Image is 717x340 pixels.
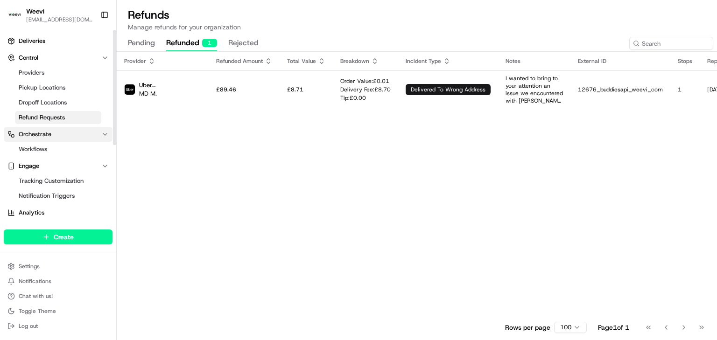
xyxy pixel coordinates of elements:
[54,232,74,242] span: Create
[19,54,38,62] span: Control
[19,113,65,122] span: Refund Requests
[4,290,112,303] button: Chat with us!
[88,183,150,192] span: API Documentation
[24,60,168,69] input: Got a question? Start typing here...
[287,86,325,93] p: £ 8.71
[578,57,663,65] div: External ID
[83,144,102,152] span: [DATE]
[42,89,153,98] div: Start new chat
[678,57,692,65] div: Stops
[19,162,39,170] span: Engage
[19,307,56,315] span: Toggle Theme
[578,86,663,93] p: 12676_buddiesapi_weevi_com
[139,90,201,98] p: MD M.
[19,292,53,300] span: Chat with us!
[15,143,101,156] a: Workflows
[15,111,101,124] a: Refund Requests
[19,83,65,92] span: Pickup Locations
[128,35,155,51] button: pending
[9,184,17,191] div: 📗
[19,208,44,217] span: Analytics
[4,229,112,244] button: Create
[15,174,101,187] a: Tracking Customization
[4,127,112,142] button: Orchestrate
[19,98,67,107] span: Dropoff Locations
[4,260,112,273] button: Settings
[340,77,391,85] p: Order Value: £ 0.01
[125,84,135,95] img: Uber UK
[506,75,563,104] p: I wanted to bring to your attention an issue we encountered with [PERSON_NAME] involving one of o...
[19,263,40,270] span: Settings
[4,205,112,220] a: Analytics
[128,22,706,32] p: Manage refunds for your organization
[93,206,113,213] span: Pylon
[598,323,629,332] div: Page 1 of 1
[19,130,51,139] span: Orchestrate
[629,37,713,50] input: Search
[128,7,706,22] h1: Refunds
[166,35,217,51] button: refunded
[19,192,75,200] span: Notification Triggers
[19,322,38,330] span: Log out
[20,89,36,105] img: 8571987876998_91fb9ceb93ad5c398215_72.jpg
[15,81,101,94] a: Pickup Locations
[406,57,491,65] div: Incident Type
[9,89,26,105] img: 1736555255976-a54dd68f-1ca7-489b-9aae-adbdc363a1c4
[9,9,28,28] img: Nash
[15,96,101,109] a: Dropoff Locations
[19,183,71,192] span: Knowledge Base
[77,144,81,152] span: •
[29,144,76,152] span: [PERSON_NAME]
[4,4,97,26] button: WeeviWeevi[EMAIL_ADDRESS][DOMAIN_NAME]
[4,50,112,65] button: Control
[19,145,47,153] span: Workflows
[15,66,101,79] a: Providers
[79,184,86,191] div: 💻
[139,81,201,90] p: Uber [GEOGRAPHIC_DATA]
[406,84,491,95] div: delivered to wrong address
[19,69,44,77] span: Providers
[26,16,93,23] button: [EMAIL_ADDRESS][DOMAIN_NAME]
[42,98,128,105] div: We're available if you need us!
[505,323,550,332] p: Rows per page
[6,179,75,196] a: 📗Knowledge Base
[340,94,391,102] p: Tip: £ 0.00
[506,57,563,65] div: Notes
[19,278,51,285] span: Notifications
[66,205,113,213] a: Powered byPylon
[75,179,154,196] a: 💻API Documentation
[4,319,112,333] button: Log out
[19,37,45,45] span: Deliveries
[9,37,170,52] p: Welcome 👋
[216,86,272,93] p: £89.46
[228,35,259,51] button: rejected
[4,305,112,318] button: Toggle Theme
[4,275,112,288] button: Notifications
[4,34,112,49] a: Deliveries
[15,189,101,202] a: Notification Triggers
[9,135,24,150] img: Lynn Barakat
[202,39,217,47] div: 1
[678,86,692,93] p: 1
[340,57,391,65] div: Breakdown
[145,119,170,130] button: See all
[7,9,22,21] img: Weevi
[19,177,84,185] span: Tracking Customization
[216,57,272,65] div: Refunded Amount
[340,86,391,93] p: Delivery Fee: £ 8.70
[9,121,63,128] div: Past conversations
[124,57,201,65] div: Provider
[287,57,325,65] div: Total Value
[159,91,170,103] button: Start new chat
[26,7,44,16] button: Weevi
[4,159,112,173] button: Engage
